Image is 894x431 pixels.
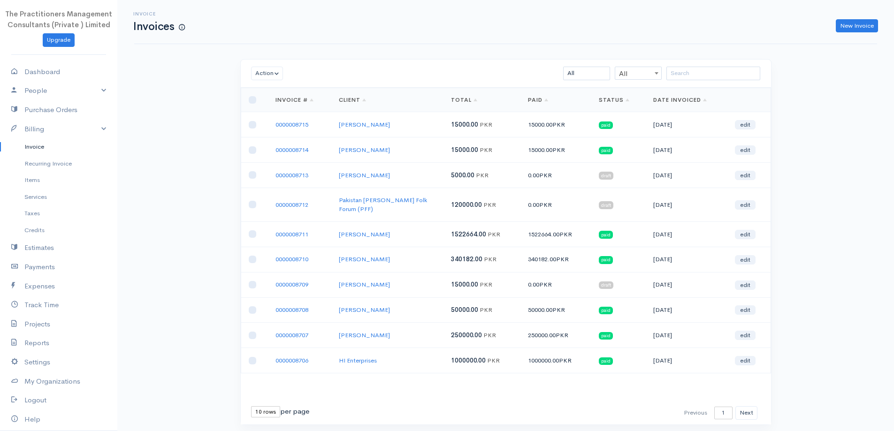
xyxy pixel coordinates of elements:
h6: Invoice [133,11,185,16]
input: Search [666,67,760,80]
a: edit [735,200,756,210]
span: PKR [552,146,565,154]
a: edit [735,120,756,129]
a: 0000008714 [275,146,308,154]
a: [PERSON_NAME] [339,255,390,263]
td: 0.00 [520,188,591,221]
td: [DATE] [646,348,727,373]
td: 15000.00 [520,112,591,137]
span: All [615,67,661,80]
td: [DATE] [646,323,727,348]
button: Action [251,67,283,80]
button: Next [735,406,757,420]
span: PKR [480,280,492,288]
span: How to create your first Invoice? [179,23,185,31]
a: [PERSON_NAME] [339,280,390,288]
span: PKR [480,121,492,129]
span: PKR [480,306,492,314]
td: [DATE] [646,188,727,221]
a: Client [339,96,366,104]
a: edit [735,230,756,239]
a: Total [451,96,477,104]
a: 0000008709 [275,280,308,288]
span: 50000.00 [451,306,478,314]
td: [DATE] [646,112,727,137]
a: Paid [528,96,548,104]
span: 120000.00 [451,201,482,209]
a: 0000008712 [275,201,308,209]
span: PKR [539,171,552,179]
span: PKR [476,171,489,179]
a: 0000008711 [275,230,308,238]
span: paid [599,231,613,238]
span: paid [599,121,613,129]
span: PKR [483,331,496,339]
td: [DATE] [646,137,727,163]
span: 15000.00 [451,121,478,129]
a: edit [735,331,756,340]
a: edit [735,171,756,180]
span: paid [599,147,613,154]
td: 50000.00 [520,297,591,323]
a: 0000008707 [275,331,308,339]
a: 0000008710 [275,255,308,263]
td: [DATE] [646,297,727,323]
a: edit [735,356,756,365]
span: 340182.00 [451,255,482,263]
a: edit [735,305,756,315]
td: [DATE] [646,163,727,188]
span: draft [599,201,613,209]
span: PKR [539,280,552,288]
a: [PERSON_NAME] [339,230,390,238]
span: PKR [484,255,497,263]
a: HI Enterprises [339,356,377,364]
td: [DATE] [646,247,727,272]
a: Pakistan [PERSON_NAME] Folk Forum (PFF) [339,196,427,213]
span: PKR [487,356,500,364]
a: Upgrade [43,33,75,47]
div: per page [251,406,309,417]
h1: Invoices [133,21,185,32]
a: Date Invoiced [653,96,706,104]
span: paid [599,256,613,264]
span: 15000.00 [451,146,478,154]
span: paid [599,307,613,314]
a: edit [735,145,756,155]
span: PKR [552,121,565,129]
a: New Invoice [836,19,878,33]
a: 0000008706 [275,356,308,364]
span: PKR [559,230,572,238]
a: 0000008713 [275,171,308,179]
span: PKR [488,230,500,238]
span: PKR [556,331,568,339]
td: [DATE] [646,272,727,297]
a: [PERSON_NAME] [339,331,390,339]
span: paid [599,332,613,340]
a: [PERSON_NAME] [339,121,390,129]
td: 1522664.00 [520,221,591,247]
span: PKR [480,146,492,154]
a: [PERSON_NAME] [339,306,390,314]
span: 5000.00 [451,171,474,179]
span: 1522664.00 [451,230,486,238]
td: 0.00 [520,163,591,188]
span: PKR [559,356,572,364]
td: [DATE] [646,221,727,247]
a: 0000008715 [275,121,308,129]
span: paid [599,357,613,365]
a: 0000008708 [275,306,308,314]
span: PKR [556,255,569,263]
span: PKR [552,306,565,314]
td: 250000.00 [520,323,591,348]
span: All [615,67,662,80]
a: edit [735,280,756,290]
a: Invoice # [275,96,313,104]
td: 0.00 [520,272,591,297]
span: PKR [539,201,552,209]
td: 15000.00 [520,137,591,163]
td: 1000000.00 [520,348,591,373]
span: 1000000.00 [451,356,486,364]
span: 15000.00 [451,280,478,288]
span: 250000.00 [451,331,482,339]
td: 340182.00 [520,247,591,272]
